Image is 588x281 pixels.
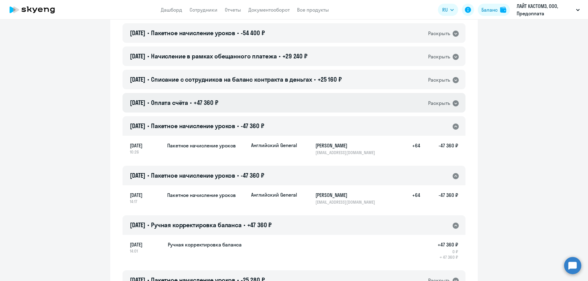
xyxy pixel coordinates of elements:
span: [DATE] [130,52,145,60]
div: Раскрыть [428,99,450,107]
span: [DATE] [130,99,145,106]
span: +29 240 ₽ [282,52,307,60]
span: • [147,76,149,83]
span: • [147,172,149,179]
p: → 47 360 ₽ [438,254,458,260]
span: • [237,172,239,179]
h5: [PERSON_NAME] [315,191,379,199]
span: -54 400 ₽ [241,29,265,37]
h5: Пакетное начисление уроков [167,142,246,149]
span: +47 360 ₽ [194,99,218,106]
a: Отчеты [225,7,241,13]
p: [EMAIL_ADDRESS][DOMAIN_NAME] [315,199,379,205]
span: • [237,122,239,130]
img: balance [500,7,506,13]
span: [DATE] [130,122,145,130]
h5: +64 [401,142,420,155]
h5: +47 360 ₽ [438,241,458,248]
span: • [314,76,316,83]
span: [DATE] [130,241,163,248]
div: Раскрыть [428,30,450,37]
span: Оплата счёта [151,99,188,106]
span: • [279,52,281,60]
span: [DATE] [130,191,162,199]
a: Документооборот [248,7,290,13]
span: • [147,99,149,106]
p: [EMAIL_ADDRESS][DOMAIN_NAME] [315,150,379,155]
div: Раскрыть [428,53,450,61]
p: Английский General [251,142,297,149]
span: Пакетное начисление уроков [151,29,235,37]
a: Дашборд [161,7,182,13]
div: Раскрыть [428,76,450,84]
span: [DATE] [130,76,145,83]
span: • [147,52,149,60]
h5: -47 360 ₽ [420,142,458,155]
h5: Ручная корректировка баланса [168,241,242,248]
button: RU [438,4,458,16]
span: 14:01 [130,248,163,254]
span: -47 360 ₽ [241,172,264,179]
h5: Пакетное начисление уроков [167,191,246,199]
a: Сотрудники [190,7,217,13]
h5: +64 [401,191,420,205]
span: [DATE] [130,221,145,229]
span: • [147,29,149,37]
span: -47 360 ₽ [241,122,264,130]
span: [DATE] [130,29,145,37]
span: Списание с сотрудников на баланс контракта в деньгах [151,76,312,83]
span: Пакетное начисление уроков [151,122,235,130]
h5: [PERSON_NAME] [315,142,379,149]
span: • [147,122,149,130]
span: [DATE] [130,172,145,179]
span: • [190,99,192,106]
span: • [237,29,239,37]
span: +25 160 ₽ [318,76,342,83]
span: Ручная корректировка баланса [151,221,242,229]
div: Баланс [481,6,498,13]
span: • [243,221,245,229]
button: ЛАЙТ КАСТОМЗ, ООО, Предоплата [514,2,583,17]
a: Все продукты [297,7,329,13]
span: [DATE] [130,142,162,149]
span: • [147,221,149,229]
span: 14:17 [130,199,162,204]
span: Пакетное начисление уроков [151,172,235,179]
span: 10:26 [130,149,162,155]
p: ЛАЙТ КАСТОМЗ, ООО, Предоплата [517,2,574,17]
span: Начисление в рамках обещанного платежа [151,52,277,60]
p: 0 ₽ [438,249,458,254]
button: Балансbalance [478,4,510,16]
span: +47 360 ₽ [247,221,272,229]
h5: -47 360 ₽ [420,191,458,205]
p: Английский General [251,191,297,198]
span: RU [442,6,448,13]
